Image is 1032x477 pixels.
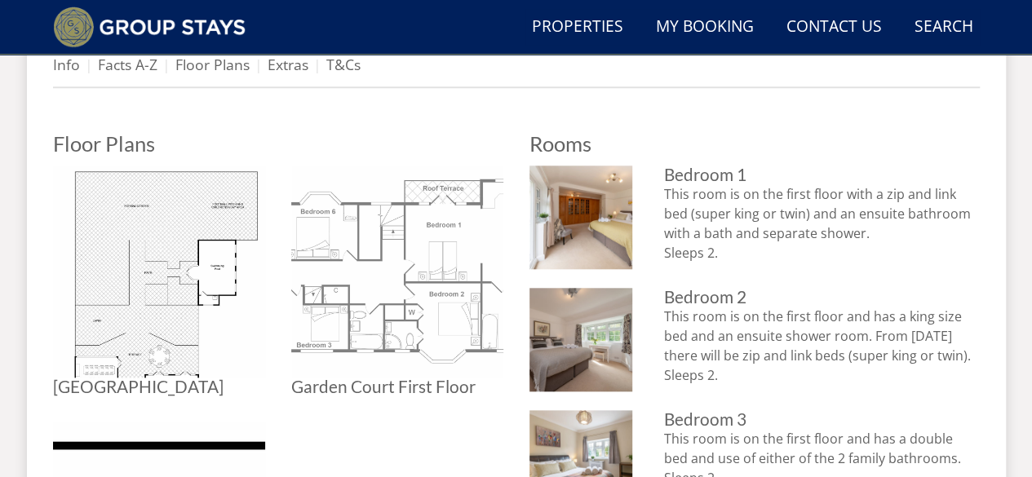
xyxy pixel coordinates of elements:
img: Bedroom 1 [529,166,633,269]
img: Group Stays [53,7,246,47]
p: This room is on the first floor and has a king size bed and an ensuite shower room. From [DATE] t... [664,307,979,385]
h2: Rooms [529,132,980,155]
a: Properties [525,9,630,46]
a: T&Cs [326,55,361,74]
h3: [GEOGRAPHIC_DATA] [53,378,265,396]
p: This room is on the first floor with a zip and link bed (super king or twin) and an ensuite bathr... [664,184,979,263]
h2: Floor Plans [53,132,503,155]
img: Bedroom 2 [529,288,633,391]
img: Garden Court Ground Floor [53,166,265,378]
a: Contact Us [780,9,888,46]
a: Extras [268,55,308,74]
h3: Bedroom 2 [664,288,979,307]
h3: Bedroom 1 [664,166,979,184]
a: Search [908,9,980,46]
img: Garden Court First Floor [291,166,503,378]
h3: Garden Court First Floor [291,378,503,396]
h3: Bedroom 3 [664,410,979,429]
a: My Booking [649,9,760,46]
a: Info [53,55,80,74]
a: Floor Plans [175,55,250,74]
a: Facts A-Z [98,55,157,74]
